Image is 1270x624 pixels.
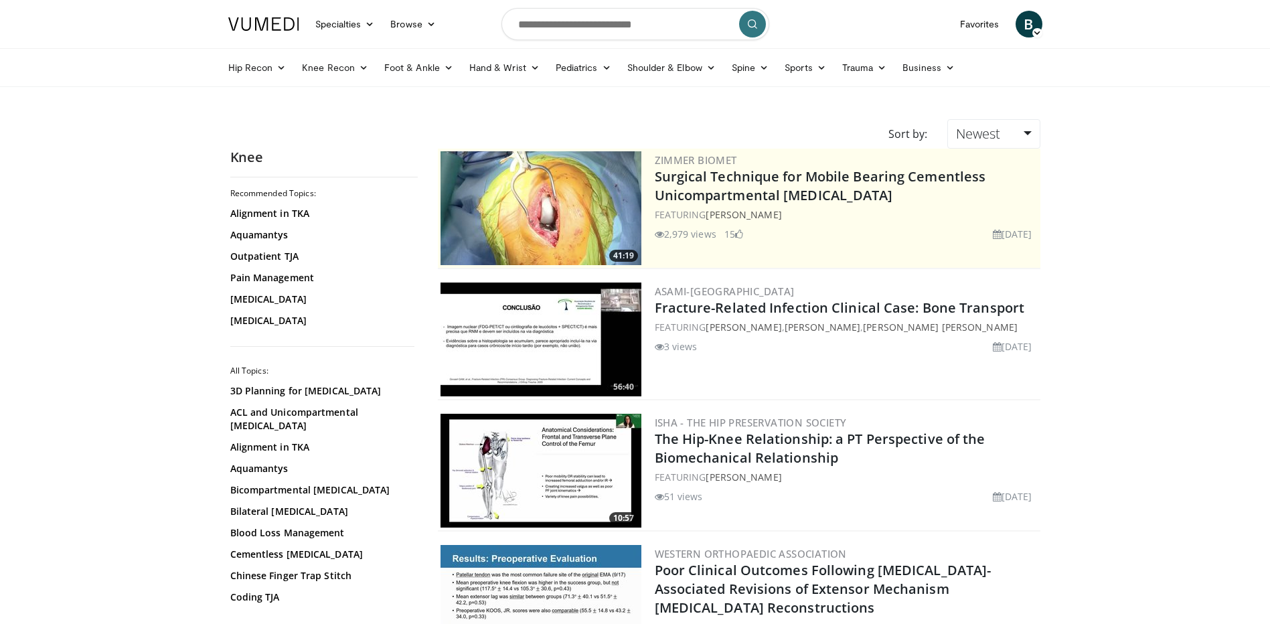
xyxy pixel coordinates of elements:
[230,271,411,285] a: Pain Management
[230,406,411,433] a: ACL and Unicompartmental [MEDICAL_DATA]
[706,208,781,221] a: [PERSON_NAME]
[382,11,444,37] a: Browse
[307,11,383,37] a: Specialties
[376,54,461,81] a: Foot & Ankle
[220,54,295,81] a: Hip Recon
[441,414,641,528] img: 292c1307-4274-4cce-a4ae-b6cd8cf7e8aa.300x170_q85_crop-smart_upscale.jpg
[230,188,414,199] h2: Recommended Topics:
[878,119,937,149] div: Sort by:
[294,54,376,81] a: Knee Recon
[655,285,795,298] a: ASAMI-[GEOGRAPHIC_DATA]
[655,547,847,560] a: Western Orthopaedic Association
[947,119,1040,149] a: Newest
[230,250,411,263] a: Outpatient TJA
[609,512,638,524] span: 10:57
[228,17,299,31] img: VuMedi Logo
[655,167,986,204] a: Surgical Technique for Mobile Bearing Cementless Unicompartmental [MEDICAL_DATA]
[952,11,1008,37] a: Favorites
[655,416,847,429] a: ISHA - The Hip Preservation Society
[609,250,638,262] span: 41:19
[441,283,641,396] img: 7827b68c-edda-4073-a757-b2e2fb0a5246.300x170_q85_crop-smart_upscale.jpg
[230,526,411,540] a: Blood Loss Management
[655,227,716,241] li: 2,979 views
[230,483,411,497] a: Bicompartmental [MEDICAL_DATA]
[706,471,781,483] a: [PERSON_NAME]
[619,54,724,81] a: Shoulder & Elbow
[441,151,641,265] img: e9ed289e-2b85-4599-8337-2e2b4fe0f32a.300x170_q85_crop-smart_upscale.jpg
[724,227,743,241] li: 15
[548,54,619,81] a: Pediatrics
[993,227,1032,241] li: [DATE]
[230,441,411,454] a: Alignment in TKA
[655,430,985,467] a: The Hip-Knee Relationship: a PT Perspective of the Biomechanical Relationship
[230,569,411,582] a: Chinese Finger Trap Stitch
[230,505,411,518] a: Bilateral [MEDICAL_DATA]
[706,321,781,333] a: [PERSON_NAME]
[501,8,769,40] input: Search topics, interventions
[461,54,548,81] a: Hand & Wrist
[230,228,411,242] a: Aquamantys
[230,366,414,376] h2: All Topics:
[230,462,411,475] a: Aquamantys
[230,314,411,327] a: [MEDICAL_DATA]
[655,153,737,167] a: Zimmer Biomet
[1016,11,1042,37] a: B
[655,339,698,354] li: 3 views
[655,320,1038,334] div: FEATURING , ,
[724,54,777,81] a: Spine
[655,470,1038,484] div: FEATURING
[956,125,1000,143] span: Newest
[894,54,963,81] a: Business
[230,548,411,561] a: Cementless [MEDICAL_DATA]
[441,283,641,396] a: 56:40
[655,489,703,503] li: 51 views
[230,293,411,306] a: [MEDICAL_DATA]
[785,321,860,333] a: [PERSON_NAME]
[655,561,991,617] a: Poor Clinical Outcomes Following [MEDICAL_DATA]-Associated Revisions of Extensor Mechanism [MEDIC...
[993,489,1032,503] li: [DATE]
[655,299,1025,317] a: Fracture-Related Infection Clinical Case: Bone Transport
[230,149,418,166] h2: Knee
[441,151,641,265] a: 41:19
[993,339,1032,354] li: [DATE]
[655,208,1038,222] div: FEATURING
[863,321,1018,333] a: [PERSON_NAME] [PERSON_NAME]
[441,414,641,528] a: 10:57
[230,591,411,604] a: Coding TJA
[230,207,411,220] a: Alignment in TKA
[777,54,834,81] a: Sports
[230,384,411,398] a: 3D Planning for [MEDICAL_DATA]
[609,381,638,393] span: 56:40
[834,54,895,81] a: Trauma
